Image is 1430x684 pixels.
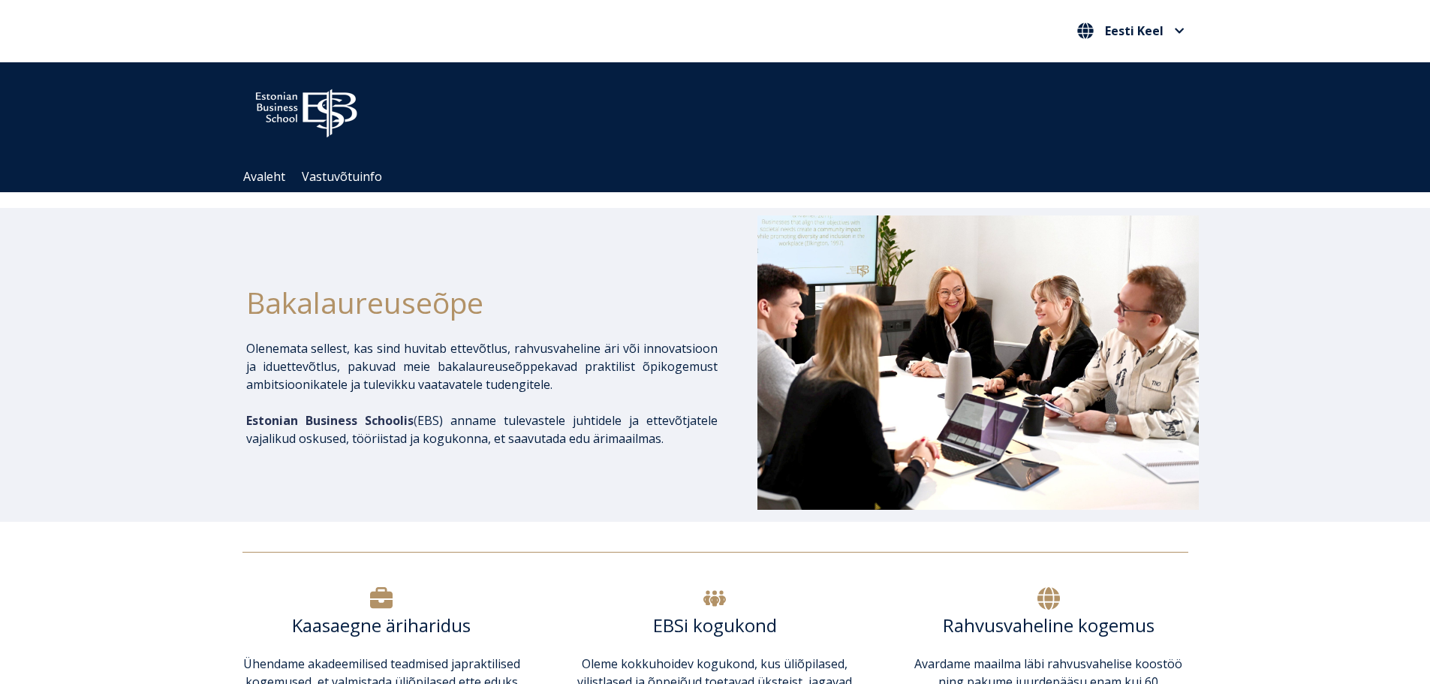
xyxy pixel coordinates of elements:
h6: Rahvusvaheline kogemus [909,614,1188,637]
h1: Bakalaureuseõpe [246,280,718,324]
a: Vastuvõtuinfo [302,168,382,185]
p: EBS) anname tulevastele juhtidele ja ettevõtjatele vajalikud oskused, tööriistad ja kogukonna, et... [246,411,718,447]
a: Avaleht [243,168,285,185]
span: Estonian Business Schoolis [246,412,414,429]
button: Eesti Keel [1073,19,1188,43]
span: Ühendame akadeemilised teadmised ja [243,655,461,672]
img: ebs_logo2016_white [242,77,370,142]
p: Olenemata sellest, kas sind huvitab ettevõtlus, rahvusvaheline äri või innovatsioon ja iduettevõt... [246,339,718,393]
nav: Vali oma keel [1073,19,1188,44]
img: Bakalaureusetudengid [757,215,1199,510]
h6: EBSi kogukond [576,614,854,637]
h6: Kaasaegne äriharidus [242,614,521,637]
div: Navigation Menu [235,161,1211,192]
span: ( [246,412,417,429]
span: Eesti Keel [1105,25,1164,37]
